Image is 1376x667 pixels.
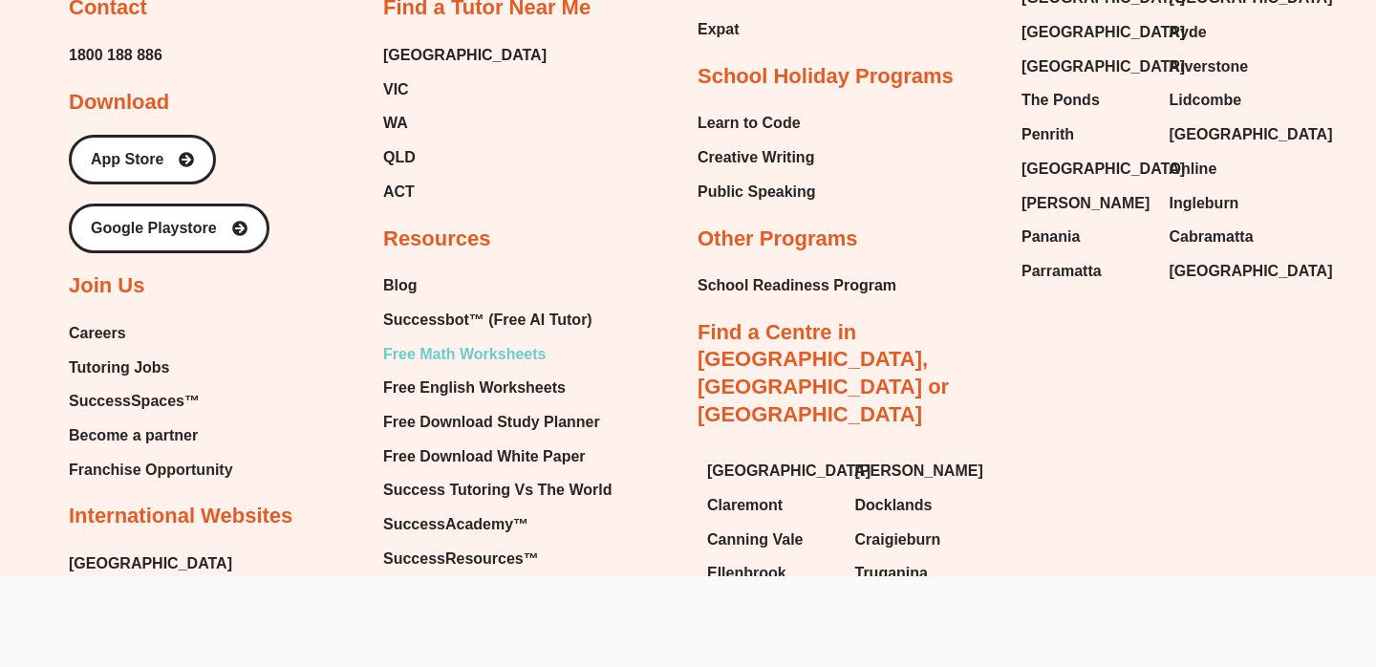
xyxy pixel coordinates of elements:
a: Free Download White Paper [383,442,612,471]
span: Successbot™ (Free AI Tutor) [383,306,592,334]
a: Blog [383,271,612,300]
a: Riverstone [1170,53,1299,81]
span: Parramatta [1021,257,1102,286]
h2: Other Programs [698,226,858,253]
a: Google Playstore [69,204,269,253]
span: Docklands [855,491,933,520]
a: Ellenbrook [707,559,836,588]
span: Ryde [1170,18,1207,47]
a: [GEOGRAPHIC_DATA] [1021,18,1150,47]
span: Canning Vale [707,526,803,554]
a: VIC [383,75,547,104]
a: ACT [383,178,547,206]
a: Expat [698,15,789,44]
a: Online [1170,155,1299,183]
iframe: Advertisement [340,576,1036,662]
a: Careers [69,319,233,348]
a: SuccessAcademy™ [383,510,612,539]
h2: School Holiday Programs [698,63,954,91]
span: The Ponds [1021,86,1100,115]
span: [GEOGRAPHIC_DATA] [1170,120,1333,149]
a: Free Math Worksheets [383,340,612,369]
span: [GEOGRAPHIC_DATA] [707,457,871,485]
span: Careers [69,319,126,348]
span: Expat [698,15,740,44]
a: [GEOGRAPHIC_DATA] [1021,53,1150,81]
a: [PERSON_NAME] [855,457,984,485]
a: Successbot™ (Free AI Tutor) [383,306,612,334]
a: [GEOGRAPHIC_DATA] [383,41,547,70]
a: Panania [1021,223,1150,251]
a: Lidcombe [1170,86,1299,115]
span: Truganina [855,559,928,588]
a: School Readiness Program [698,271,896,300]
span: Free Math Worksheets [383,340,546,369]
a: Free English Worksheets [383,374,612,402]
span: SuccessAcademy™ [383,510,528,539]
span: VIC [383,75,409,104]
span: Tutoring Jobs [69,354,169,382]
a: [GEOGRAPHIC_DATA] [69,549,232,578]
a: Learn to Code [698,109,816,138]
span: Success Tutoring Vs The World [383,476,612,505]
a: WA [383,109,547,138]
a: Claremont [707,491,836,520]
span: Free Download Study Planner [383,408,600,437]
span: Free English Worksheets [383,374,566,402]
a: Become a partner [69,421,233,450]
a: Public Speaking [698,178,816,206]
span: Lidcombe [1170,86,1242,115]
h2: Resources [383,226,491,253]
span: Ellenbrook [707,559,786,588]
span: [GEOGRAPHIC_DATA] [1021,155,1185,183]
a: Franchise Opportunity [69,456,233,484]
a: The Ponds [1021,86,1150,115]
a: [GEOGRAPHIC_DATA] [707,457,836,485]
a: [GEOGRAPHIC_DATA] [1170,120,1299,149]
span: QLD [383,143,416,172]
a: Docklands [855,491,984,520]
span: SuccessSpaces™ [69,387,200,416]
span: Creative Writing [698,143,814,172]
a: [GEOGRAPHIC_DATA] [1170,257,1299,286]
iframe: Chat Widget [1048,451,1376,667]
a: Ingleburn [1170,189,1299,218]
a: Creative Writing [698,143,816,172]
span: [GEOGRAPHIC_DATA] [1021,18,1185,47]
a: 1800 188 886 [69,41,162,70]
span: Google Playstore [91,221,217,236]
span: Blog [383,271,418,300]
span: Ingleburn [1170,189,1239,218]
span: Become a partner [69,421,198,450]
a: Cabramatta [1170,223,1299,251]
span: App Store [91,152,163,167]
a: [PERSON_NAME] [1021,189,1150,218]
span: Learn to Code [698,109,801,138]
a: [GEOGRAPHIC_DATA] [1021,155,1150,183]
span: WA [383,109,408,138]
a: App Store [69,135,216,184]
h2: Join Us [69,272,144,300]
a: Craigieburn [855,526,984,554]
span: Riverstone [1170,53,1249,81]
span: [GEOGRAPHIC_DATA] [1021,53,1185,81]
span: Claremont [707,491,783,520]
span: [PERSON_NAME] [1021,189,1150,218]
span: Online [1170,155,1217,183]
a: Parramatta [1021,257,1150,286]
a: QLD [383,143,547,172]
h2: Download [69,89,169,117]
span: Penrith [1021,120,1074,149]
span: ACT [383,178,415,206]
a: Tutoring Jobs [69,354,233,382]
span: Craigieburn [855,526,941,554]
a: SuccessSpaces™ [69,387,233,416]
